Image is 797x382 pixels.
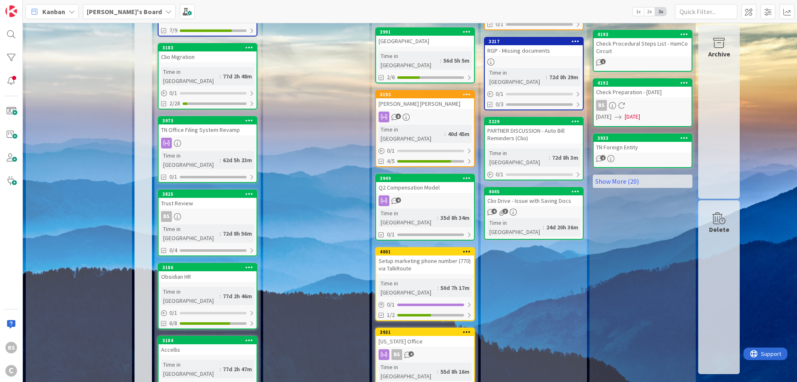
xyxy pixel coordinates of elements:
[594,79,692,97] div: 4192Check Preparation - [DATE]
[594,134,692,142] div: 3933
[159,124,257,135] div: TN Office Filing System Revamp
[485,125,583,144] div: PARTNER DISCUSSION - Auto Bill Reminders (Clio)
[485,38,583,45] div: 3217
[485,45,583,56] div: RGP - Missing documents
[161,211,172,222] div: BS
[169,26,177,35] span: 7/9
[379,363,437,381] div: Time in [GEOGRAPHIC_DATA]
[485,188,583,195] div: 4045
[159,190,257,209] div: 3825Trust Review
[162,265,257,270] div: 3186
[376,182,474,193] div: Q2 Compensation Model
[379,51,440,70] div: Time in [GEOGRAPHIC_DATA]
[169,173,177,181] span: 0/1
[161,287,220,305] div: Time in [GEOGRAPHIC_DATA]
[594,31,692,38] div: 4193
[376,36,474,46] div: [GEOGRAPHIC_DATA]
[437,213,438,222] span: :
[387,73,395,82] span: 2/6
[161,360,220,378] div: Time in [GEOGRAPHIC_DATA]
[376,328,474,336] div: 3931
[221,156,254,165] div: 62d 5h 23m
[387,146,395,155] span: 0 / 1
[594,142,692,153] div: TN Foreign Entity
[625,112,640,121] span: [DATE]
[159,271,257,282] div: Obsidian HR
[408,351,414,357] span: 4
[169,89,177,97] span: 0 / 1
[169,246,177,255] span: 0/4
[376,248,474,255] div: 4001
[169,319,177,328] span: 6/8
[549,153,550,162] span: :
[496,90,504,98] span: 0 / 1
[161,224,220,243] div: Time in [GEOGRAPHIC_DATA]
[169,99,180,108] span: 2/28
[675,4,737,19] input: Quick Filter...
[220,156,221,165] span: :
[485,188,583,206] div: 4045Clio Drive - Issue with Saving Docs
[379,125,445,143] div: Time in [GEOGRAPHIC_DATA]
[708,49,730,59] div: Archive
[159,51,257,62] div: Clio Migration
[489,189,583,195] div: 4045
[655,7,666,16] span: 3x
[438,213,472,222] div: 35d 8h 34m
[594,87,692,97] div: Check Preparation - [DATE]
[441,56,472,65] div: 56d 5h 5m
[485,169,583,180] div: 0/1
[159,264,257,282] div: 3186Obsidian HR
[544,223,580,232] div: 24d 20h 36m
[379,279,437,297] div: Time in [GEOGRAPHIC_DATA]
[376,175,474,182] div: 3949
[221,292,254,301] div: 77d 2h 46m
[593,175,692,188] a: Show More (20)
[487,68,546,86] div: Time in [GEOGRAPHIC_DATA]
[446,129,472,139] div: 40d 45m
[221,229,254,238] div: 72d 8h 56m
[376,336,474,347] div: [US_STATE] Office
[159,264,257,271] div: 3186
[376,146,474,156] div: 0/1
[162,191,257,197] div: 3825
[162,338,257,343] div: 3184
[496,20,504,29] span: 0/1
[594,79,692,87] div: 4192
[496,170,504,179] span: 0 / 1
[5,342,17,353] div: BS
[596,100,607,111] div: BS
[600,155,606,161] span: 2
[445,129,446,139] span: :
[596,112,611,121] span: [DATE]
[376,28,474,46] div: 3991[GEOGRAPHIC_DATA]
[376,98,474,109] div: [PERSON_NAME] [PERSON_NAME]
[438,367,472,376] div: 55d 8h 16m
[485,89,583,99] div: 0/1
[543,223,544,232] span: :
[600,59,606,64] span: 1
[380,329,474,335] div: 3931
[161,67,220,85] div: Time in [GEOGRAPHIC_DATA]
[380,249,474,255] div: 4001
[376,299,474,310] div: 0/1
[159,190,257,198] div: 3825
[550,153,580,162] div: 72d 8h 3m
[159,44,257,51] div: 3183
[489,119,583,124] div: 3229
[387,311,395,319] span: 1/2
[376,248,474,274] div: 4001Setup marketing phone number (770) via TalkRoute
[220,229,221,238] span: :
[546,73,547,82] span: :
[17,1,38,11] span: Support
[597,32,692,37] div: 4193
[376,91,474,98] div: 3193
[159,44,257,62] div: 3183Clio Migration
[162,45,257,51] div: 3183
[597,80,692,86] div: 4192
[159,308,257,318] div: 0/1
[491,209,497,214] span: 4
[496,100,504,109] span: 0/3
[487,148,549,167] div: Time in [GEOGRAPHIC_DATA]
[633,7,644,16] span: 1x
[489,39,583,44] div: 3217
